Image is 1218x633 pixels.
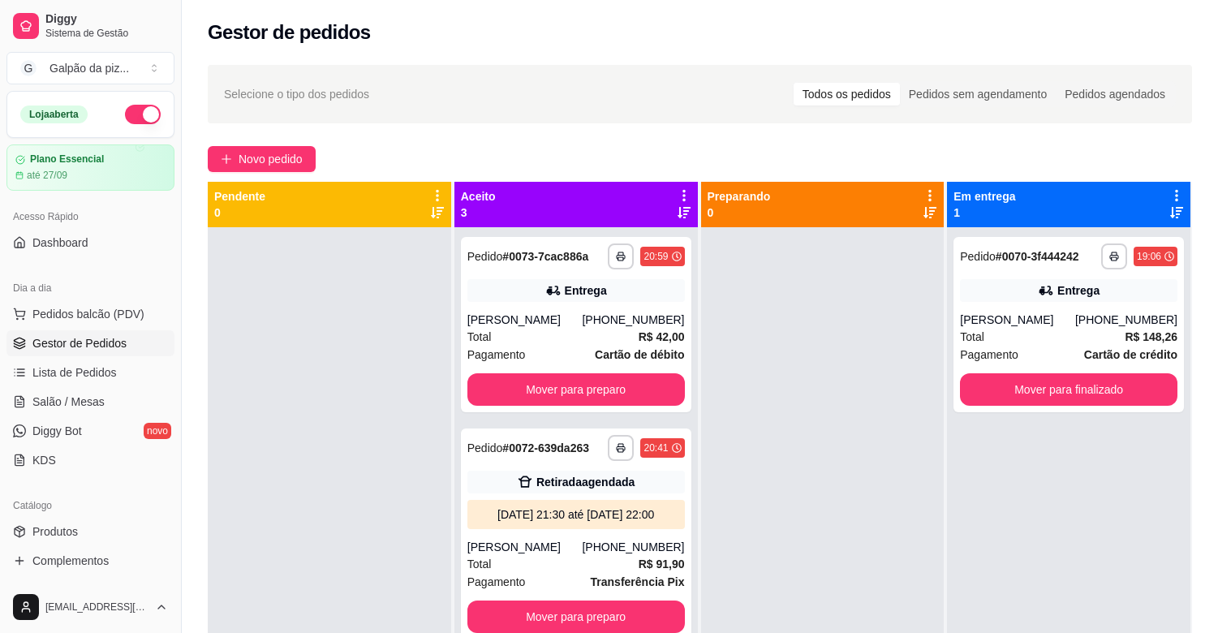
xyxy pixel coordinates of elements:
span: KDS [32,452,56,468]
strong: # 0070-3f444242 [996,250,1079,263]
a: Gestor de Pedidos [6,330,174,356]
a: Diggy Botnovo [6,418,174,444]
div: 19:06 [1137,250,1161,263]
div: Entrega [1057,282,1100,299]
div: [PHONE_NUMBER] [1075,312,1177,328]
a: Complementos [6,548,174,574]
div: 20:59 [643,250,668,263]
span: Total [467,328,492,346]
div: [PERSON_NAME] [467,312,583,328]
span: Pedido [467,250,503,263]
div: [PERSON_NAME] [467,539,583,555]
div: Catálogo [6,493,174,519]
div: Todos os pedidos [794,83,900,105]
button: [EMAIL_ADDRESS][DOMAIN_NAME] [6,588,174,627]
span: Pedido [467,441,503,454]
div: [PERSON_NAME] [960,312,1075,328]
span: Selecione o tipo dos pedidos [224,85,369,103]
a: Salão / Mesas [6,389,174,415]
div: [PHONE_NUMBER] [582,539,684,555]
p: Aceito [461,188,496,205]
strong: R$ 91,90 [639,558,685,571]
p: Pendente [214,188,265,205]
strong: Transferência Pix [591,575,685,588]
button: Mover para preparo [467,373,685,406]
p: 0 [708,205,771,221]
p: 3 [461,205,496,221]
div: Entrega [565,282,607,299]
div: Galpão da piz ... [49,60,129,76]
span: [EMAIL_ADDRESS][DOMAIN_NAME] [45,601,148,614]
span: Total [960,328,984,346]
span: Novo pedido [239,150,303,168]
strong: R$ 42,00 [639,330,685,343]
div: Loja aberta [20,105,88,123]
a: Plano Essencialaté 27/09 [6,144,174,191]
div: [PHONE_NUMBER] [582,312,684,328]
span: Gestor de Pedidos [32,335,127,351]
span: Pagamento [960,346,1018,364]
span: Salão / Mesas [32,394,105,410]
p: 1 [953,205,1015,221]
strong: Cartão de crédito [1084,348,1177,361]
span: Pagamento [467,573,526,591]
div: Dia a dia [6,275,174,301]
p: Em entrega [953,188,1015,205]
span: Lista de Pedidos [32,364,117,381]
a: Dashboard [6,230,174,256]
strong: Cartão de débito [595,348,684,361]
span: plus [221,153,232,165]
button: Pedidos balcão (PDV) [6,301,174,327]
span: Pedido [960,250,996,263]
span: Produtos [32,523,78,540]
span: Pedidos balcão (PDV) [32,306,144,322]
span: Sistema de Gestão [45,27,168,40]
p: Preparando [708,188,771,205]
button: Mover para preparo [467,601,685,633]
article: Plano Essencial [30,153,104,166]
div: Acesso Rápido [6,204,174,230]
h2: Gestor de pedidos [208,19,371,45]
button: Novo pedido [208,146,316,172]
span: G [20,60,37,76]
strong: # 0072-639da263 [502,441,589,454]
div: Retirada agendada [536,474,635,490]
article: até 27/09 [27,169,67,182]
span: Dashboard [32,235,88,251]
p: 0 [214,205,265,221]
div: Pedidos sem agendamento [900,83,1056,105]
span: Diggy Bot [32,423,82,439]
a: Produtos [6,519,174,545]
div: Pedidos agendados [1056,83,1174,105]
span: Complementos [32,553,109,569]
strong: # 0073-7cac886a [502,250,588,263]
div: 20:41 [643,441,668,454]
span: Pagamento [467,346,526,364]
a: DiggySistema de Gestão [6,6,174,45]
strong: R$ 148,26 [1125,330,1177,343]
button: Alterar Status [125,105,161,124]
span: Diggy [45,12,168,27]
a: KDS [6,447,174,473]
a: Lista de Pedidos [6,360,174,385]
button: Select a team [6,52,174,84]
button: Mover para finalizado [960,373,1177,406]
div: [DATE] 21:30 até [DATE] 22:00 [474,506,678,523]
span: Total [467,555,492,573]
